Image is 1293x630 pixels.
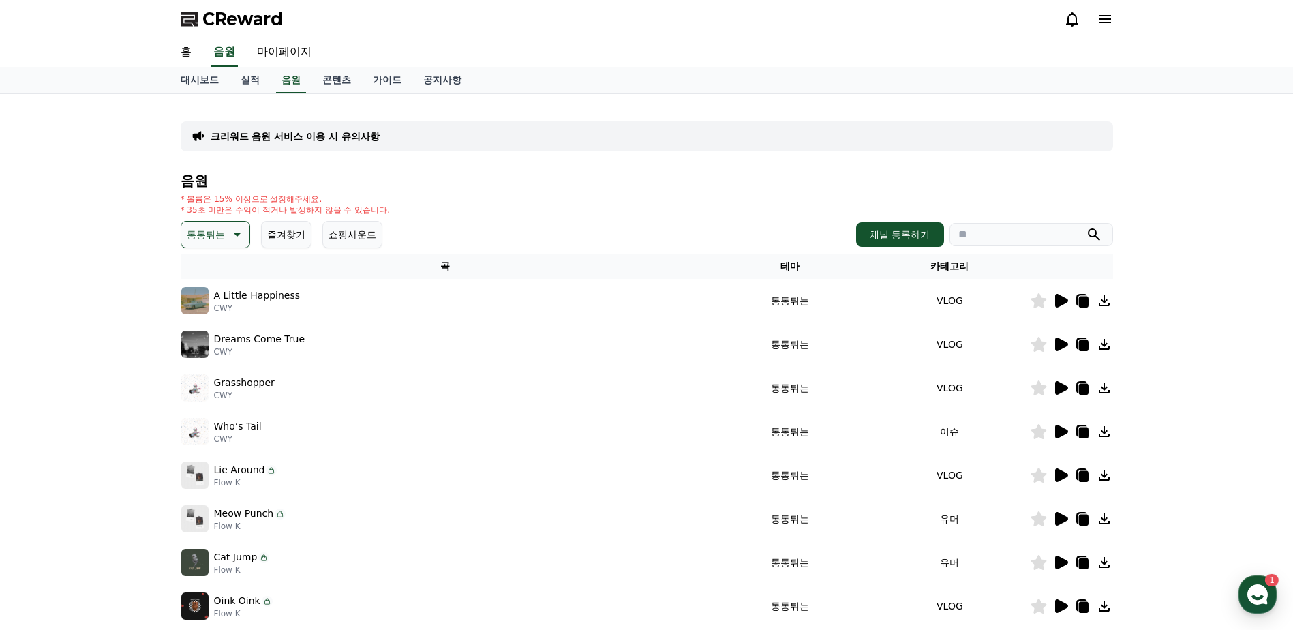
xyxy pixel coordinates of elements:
[181,331,209,358] img: music
[170,38,202,67] a: 홈
[246,38,322,67] a: 마이페이지
[710,279,870,322] td: 통통튀는
[710,254,870,279] th: 테마
[214,550,258,565] p: Cat Jump
[710,497,870,541] td: 통통튀는
[181,549,209,576] img: music
[181,505,209,532] img: music
[710,366,870,410] td: 통통튀는
[214,288,301,303] p: A Little Happiness
[170,67,230,93] a: 대시보드
[214,608,273,619] p: Flow K
[214,346,305,357] p: CWY
[710,410,870,453] td: 통통튀는
[710,322,870,366] td: 통통튀는
[214,376,275,390] p: Grasshopper
[181,8,283,30] a: CReward
[870,279,1029,322] td: VLOG
[870,366,1029,410] td: VLOG
[214,463,265,477] p: Lie Around
[710,541,870,584] td: 통통튀는
[214,332,305,346] p: Dreams Come True
[870,497,1029,541] td: 유머
[214,565,270,575] p: Flow K
[870,584,1029,628] td: VLOG
[856,222,943,247] button: 채널 등록하기
[710,453,870,497] td: 통통튀는
[870,410,1029,453] td: 이슈
[214,477,277,488] p: Flow K
[181,254,711,279] th: 곡
[261,221,311,248] button: 즐겨찾기
[181,592,209,620] img: music
[181,205,391,215] p: * 35초 미만은 수익이 적거나 발생하지 않을 수 있습니다.
[230,67,271,93] a: 실적
[870,541,1029,584] td: 유머
[181,287,209,314] img: music
[214,390,275,401] p: CWY
[181,374,209,402] img: music
[276,67,306,93] a: 음원
[322,221,382,248] button: 쇼핑사운드
[214,594,260,608] p: Oink Oink
[187,225,225,244] p: 통통튀는
[870,254,1029,279] th: 카테고리
[214,521,286,532] p: Flow K
[181,173,1113,188] h4: 음원
[211,38,238,67] a: 음원
[710,584,870,628] td: 통통튀는
[181,418,209,445] img: music
[211,130,380,143] a: 크리워드 음원 서비스 이용 시 유의사항
[214,303,301,314] p: CWY
[870,322,1029,366] td: VLOG
[870,453,1029,497] td: VLOG
[214,434,262,445] p: CWY
[214,507,274,521] p: Meow Punch
[362,67,412,93] a: 가이드
[214,419,262,434] p: Who’s Tail
[181,221,250,248] button: 통통튀는
[202,8,283,30] span: CReward
[181,462,209,489] img: music
[181,194,391,205] p: * 볼륨은 15% 이상으로 설정해주세요.
[311,67,362,93] a: 콘텐츠
[412,67,472,93] a: 공지사항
